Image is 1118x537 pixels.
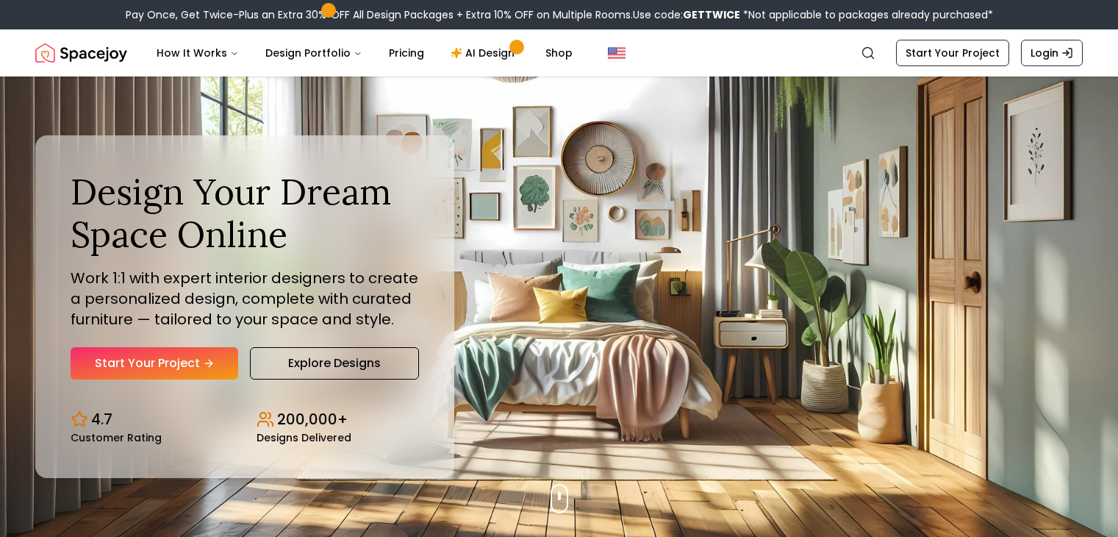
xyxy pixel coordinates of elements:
a: Spacejoy [35,38,127,68]
a: Start Your Project [71,347,238,380]
div: Design stats [71,397,419,443]
button: How It Works [145,38,251,68]
div: Pay Once, Get Twice-Plus an Extra 30% OFF All Design Packages + Extra 10% OFF on Multiple Rooms. [126,7,993,22]
nav: Main [145,38,584,68]
h1: Design Your Dream Space Online [71,171,419,255]
span: Use code: [633,7,740,22]
p: 200,000+ [277,409,348,430]
a: Start Your Project [896,40,1009,66]
b: GETTWICE [683,7,740,22]
img: Spacejoy Logo [35,38,127,68]
button: Design Portfolio [254,38,374,68]
p: Work 1:1 with expert interior designers to create a personalized design, complete with curated fu... [71,268,419,330]
p: 4.7 [91,409,112,430]
span: *Not applicable to packages already purchased* [740,7,993,22]
a: Shop [534,38,584,68]
a: Login [1021,40,1083,66]
a: Pricing [377,38,436,68]
a: AI Design [439,38,531,68]
nav: Global [35,29,1083,77]
small: Customer Rating [71,433,162,443]
a: Explore Designs [250,347,419,380]
img: United States [608,44,626,62]
small: Designs Delivered [257,433,351,443]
